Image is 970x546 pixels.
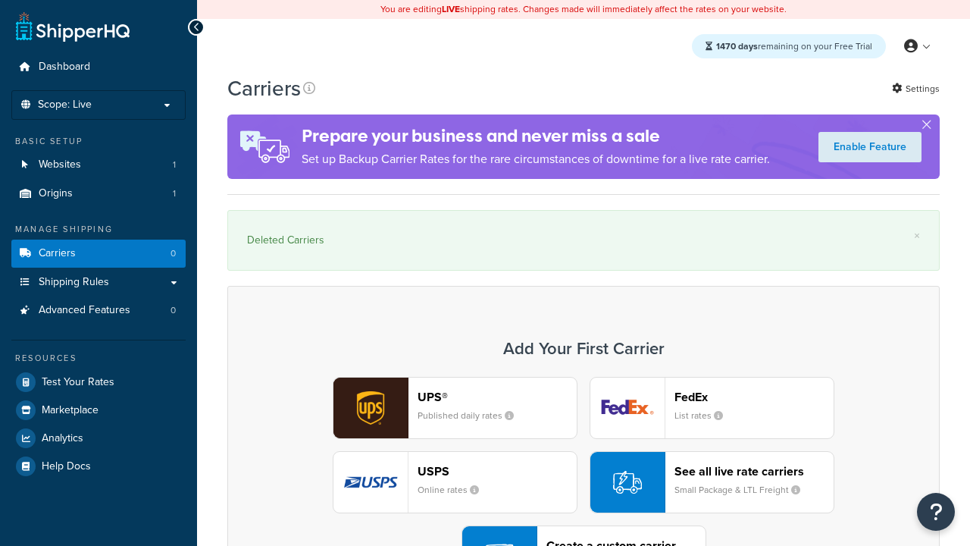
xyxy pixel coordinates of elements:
[171,247,176,260] span: 0
[173,158,176,171] span: 1
[418,390,577,404] header: UPS®
[442,2,460,16] b: LIVE
[42,460,91,473] span: Help Docs
[243,340,924,358] h3: Add Your First Carrier
[674,483,812,497] small: Small Package & LTL Freight
[917,493,955,531] button: Open Resource Center
[39,61,90,74] span: Dashboard
[716,39,758,53] strong: 1470 days
[42,376,114,389] span: Test Your Rates
[674,409,735,422] small: List rates
[39,276,109,289] span: Shipping Rules
[11,151,186,179] li: Websites
[11,240,186,268] li: Carriers
[418,409,526,422] small: Published daily rates
[11,453,186,480] a: Help Docs
[42,432,83,445] span: Analytics
[11,397,186,424] a: Marketplace
[11,369,186,396] a: Test Your Rates
[11,135,186,148] div: Basic Setup
[818,132,921,162] a: Enable Feature
[11,268,186,297] a: Shipping Rules
[302,149,770,170] p: Set up Backup Carrier Rates for the rare circumstances of downtime for a live rate carrier.
[418,464,577,479] header: USPS
[333,378,408,438] img: ups logo
[333,451,577,513] button: usps logoUSPSOnline rates
[914,230,920,242] a: ×
[674,390,834,404] header: FedEx
[418,483,491,497] small: Online rates
[39,158,81,171] span: Websites
[11,53,186,81] a: Dashboard
[16,11,130,42] a: ShipperHQ Home
[171,304,176,317] span: 0
[247,230,920,251] div: Deleted Carriers
[39,247,76,260] span: Carriers
[227,115,302,179] img: ad-rules-rateshop-fe6ec290ccb7230408bd80ed9643f0289d75e0ffd9eb532fc0e269fcd187b520.png
[11,352,186,365] div: Resources
[11,425,186,452] a: Analytics
[38,99,92,111] span: Scope: Live
[590,377,834,439] button: fedEx logoFedExList rates
[39,304,130,317] span: Advanced Features
[11,297,186,325] li: Advanced Features
[892,78,940,99] a: Settings
[692,34,886,58] div: remaining on your Free Trial
[11,151,186,179] a: Websites 1
[227,74,301,103] h1: Carriers
[42,404,99,417] span: Marketplace
[173,187,176,200] span: 1
[302,124,770,149] h4: Prepare your business and never miss a sale
[333,452,408,513] img: usps logo
[11,180,186,208] li: Origins
[39,187,73,200] span: Origins
[590,378,665,438] img: fedEx logo
[11,180,186,208] a: Origins 1
[11,297,186,325] a: Advanced Features 0
[674,464,834,479] header: See all live rate carriers
[333,377,577,439] button: ups logoUPS®Published daily rates
[11,240,186,268] a: Carriers 0
[590,451,834,513] button: See all live rate carriersSmall Package & LTL Freight
[11,223,186,236] div: Manage Shipping
[613,468,642,497] img: icon-carrier-liverate-becf4550.svg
